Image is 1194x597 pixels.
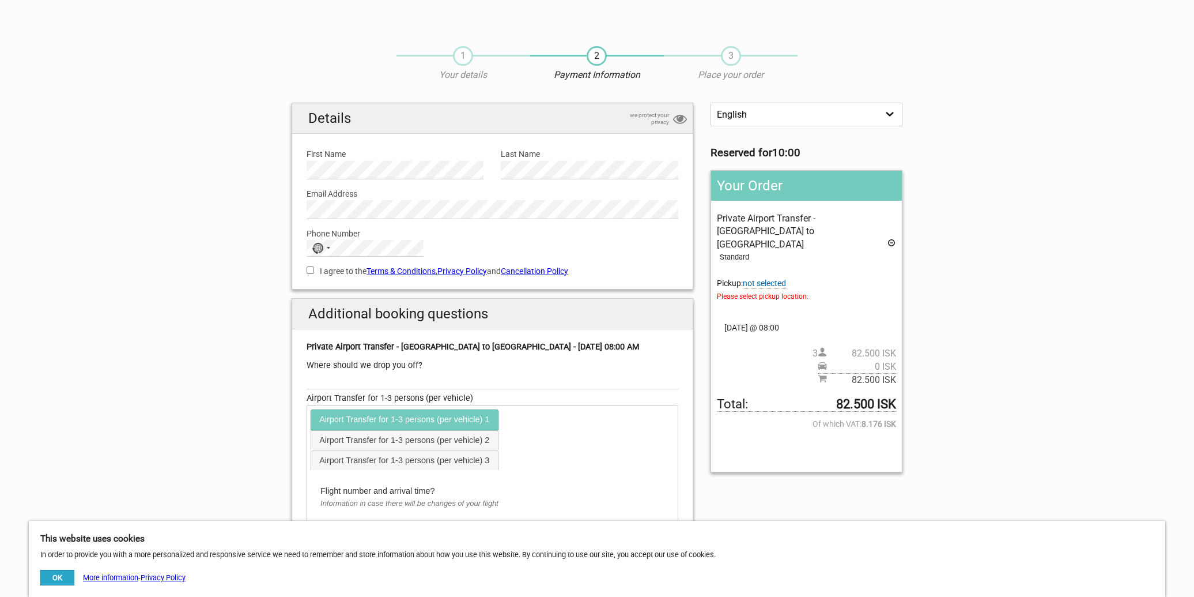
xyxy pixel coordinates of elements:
a: Airport Transfer for 1-3 persons (per vehicle) 2 [311,431,498,450]
strong: 82.500 ISK [836,398,896,411]
h2: Additional booking questions [292,299,693,329]
div: Standard [720,251,896,264]
a: Privacy Policy [437,266,487,276]
span: 2 [587,46,607,66]
strong: 10:00 [772,147,800,159]
div: Information in case there will be changes of your flight [320,497,664,510]
span: Of which VAT: [717,418,896,430]
span: 3 person(s) [813,347,896,360]
a: Terms & Conditions [366,266,436,276]
span: Subtotal [818,373,896,386]
div: In order to provide you with a more personalized and responsive service we need to remember and s... [29,521,1165,597]
div: Flight number and arrival time? [320,485,664,497]
p: Your details [396,69,530,81]
span: Please select pickup location. [717,290,896,303]
div: - [40,570,186,585]
h5: This website uses cookies [40,532,1154,545]
h2: Your Order [711,171,902,201]
div: Airport Transfer for 1-3 persons (per vehicle) [307,392,678,405]
span: Total to be paid [717,398,896,411]
span: 82.500 ISK [827,347,896,360]
label: Email Address [307,187,678,200]
button: Selected country [307,241,336,256]
label: Last Name [501,148,678,160]
span: Change pickup place [743,279,786,288]
a: Privacy Policy [141,573,186,582]
span: Private Airport Transfer - [GEOGRAPHIC_DATA] to [GEOGRAPHIC_DATA] [717,213,815,250]
strong: 8.176 ISK [862,418,896,430]
i: privacy protection [673,112,687,127]
span: 1 [453,46,473,66]
label: First Name [307,148,483,160]
h2: Details [292,103,693,134]
div: Where should we drop you off? [307,359,678,372]
span: Pickup: [717,279,896,303]
p: Payment Information [530,69,664,81]
span: Pickup price [818,361,896,373]
span: we protect your privacy [611,112,669,126]
span: [DATE] @ 08:00 [717,321,896,334]
span: 0 ISK [827,361,896,373]
p: Place your order [664,69,798,81]
h3: Reserved for [711,147,902,159]
span: 3 [721,46,741,66]
label: I agree to the , and [307,265,678,277]
span: 82.500 ISK [827,374,896,386]
a: More information [83,573,138,582]
label: Phone Number [307,227,678,240]
a: Airport Transfer for 1-3 persons (per vehicle) 1 [311,410,498,429]
a: Airport Transfer for 1-3 persons (per vehicle) 3 [311,451,498,470]
a: Cancellation Policy [501,266,568,276]
button: OK [40,570,74,585]
div: Private Airport Transfer - [GEOGRAPHIC_DATA] to [GEOGRAPHIC_DATA] - [DATE] 08:00 AM [307,341,678,354]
